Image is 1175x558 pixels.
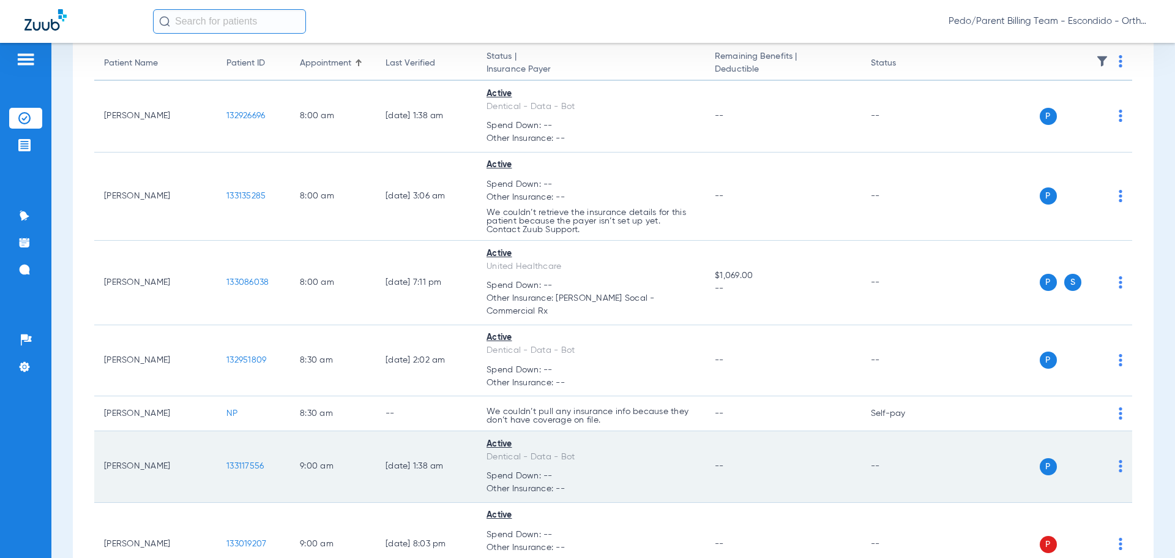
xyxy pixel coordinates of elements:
[376,81,477,153] td: [DATE] 1:38 AM
[487,260,695,273] div: United Healthcare
[715,192,724,200] span: --
[376,153,477,241] td: [DATE] 3:06 AM
[705,47,860,81] th: Remaining Benefits |
[715,409,724,418] span: --
[1040,274,1057,291] span: P
[487,344,695,357] div: Dentical - Data - Bot
[16,52,35,67] img: hamburger-icon
[1119,354,1122,366] img: group-dot-blue.svg
[386,57,435,70] div: Last Verified
[376,241,477,325] td: [DATE] 7:11 PM
[1119,407,1122,420] img: group-dot-blue.svg
[376,396,477,431] td: --
[487,247,695,260] div: Active
[715,63,851,76] span: Deductible
[1119,55,1122,67] img: group-dot-blue.svg
[1096,55,1108,67] img: filter.svg
[715,462,724,470] span: --
[1040,352,1057,369] span: P
[290,396,376,431] td: 8:30 AM
[94,153,217,241] td: [PERSON_NAME]
[1040,536,1057,553] span: P
[487,279,695,292] span: Spend Down: --
[1119,110,1122,122] img: group-dot-blue.svg
[487,191,695,204] span: Other Insurance: --
[861,153,944,241] td: --
[226,462,264,470] span: 133117556
[300,57,351,70] div: Appointment
[386,57,467,70] div: Last Verified
[159,16,170,27] img: Search Icon
[487,292,695,318] span: Other Insurance: [PERSON_NAME] Socal - Commercial Rx
[94,81,217,153] td: [PERSON_NAME]
[226,278,269,287] span: 133086038
[1119,460,1122,472] img: group-dot-blue.svg
[487,438,695,451] div: Active
[487,88,695,100] div: Active
[487,377,695,390] span: Other Insurance: --
[226,540,266,548] span: 133019207
[487,132,695,145] span: Other Insurance: --
[487,483,695,496] span: Other Insurance: --
[290,153,376,241] td: 8:00 AM
[376,325,477,397] td: [DATE] 2:02 AM
[1119,276,1122,288] img: group-dot-blue.svg
[290,241,376,325] td: 8:00 AM
[861,47,944,81] th: Status
[104,57,207,70] div: Patient Name
[861,325,944,397] td: --
[94,396,217,431] td: [PERSON_NAME]
[861,241,944,325] td: --
[715,282,851,295] span: --
[94,431,217,503] td: [PERSON_NAME]
[487,119,695,132] span: Spend Down: --
[949,15,1151,28] span: Pedo/Parent Billing Team - Escondido - Ortho | The Super Dentists
[487,100,695,113] div: Dentical - Data - Bot
[94,241,217,325] td: [PERSON_NAME]
[226,192,266,200] span: 133135285
[487,509,695,522] div: Active
[226,111,265,120] span: 132926696
[487,529,695,541] span: Spend Down: --
[1064,274,1081,291] span: S
[1040,458,1057,475] span: P
[1040,187,1057,205] span: P
[104,57,158,70] div: Patient Name
[487,407,695,424] p: We couldn’t pull any insurance info because they don’t have coverage on file.
[715,356,724,364] span: --
[153,9,306,34] input: Search for patients
[715,540,724,548] span: --
[477,47,705,81] th: Status |
[861,81,944,153] td: --
[226,409,238,418] span: NP
[376,431,477,503] td: [DATE] 1:38 AM
[487,63,695,76] span: Insurance Payer
[290,81,376,153] td: 8:00 AM
[487,470,695,483] span: Spend Down: --
[487,178,695,191] span: Spend Down: --
[24,9,67,31] img: Zuub Logo
[715,111,724,120] span: --
[487,208,695,234] p: We couldn’t retrieve the insurance details for this patient because the payer isn’t set up yet. C...
[226,57,280,70] div: Patient ID
[487,541,695,554] span: Other Insurance: --
[487,451,695,464] div: Dentical - Data - Bot
[1119,190,1122,202] img: group-dot-blue.svg
[226,57,265,70] div: Patient ID
[1040,108,1057,125] span: P
[861,396,944,431] td: Self-pay
[94,325,217,397] td: [PERSON_NAME]
[300,57,366,70] div: Appointment
[487,331,695,344] div: Active
[290,431,376,503] td: 9:00 AM
[290,325,376,397] td: 8:30 AM
[715,270,851,282] span: $1,069.00
[1114,499,1175,558] iframe: Chat Widget
[861,431,944,503] td: --
[487,364,695,377] span: Spend Down: --
[226,356,266,364] span: 132951809
[487,159,695,172] div: Active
